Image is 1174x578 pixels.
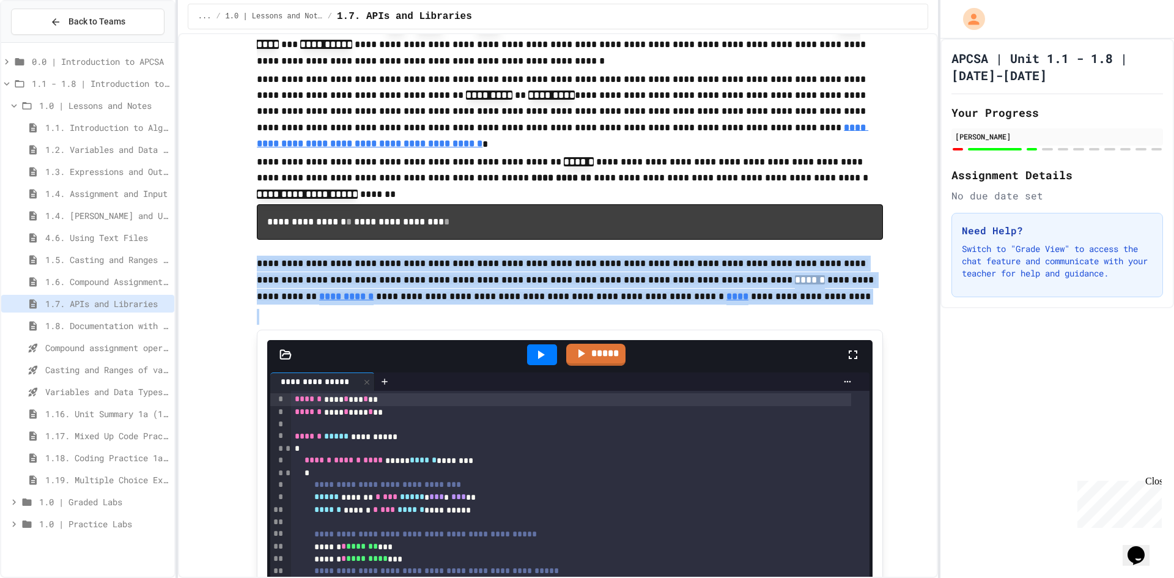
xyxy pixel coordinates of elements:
span: 1.19. Multiple Choice Exercises for Unit 1a (1.1-1.6) [45,473,169,486]
span: 1.1 - 1.8 | Introduction to Java [32,77,169,90]
div: No due date set [951,188,1163,203]
span: 1.5. Casting and Ranges of Values [45,253,169,266]
span: Back to Teams [68,15,125,28]
h2: Your Progress [951,104,1163,121]
span: 1.3. Expressions and Output [New] [45,165,169,178]
span: / [328,12,332,21]
div: My Account [950,5,988,33]
span: 1.7. APIs and Libraries [45,297,169,310]
iframe: chat widget [1072,476,1162,528]
span: 4.6. Using Text Files [45,231,169,244]
span: 1.0 | Graded Labs [39,495,169,508]
h1: APCSA | Unit 1.1 - 1.8 | [DATE]-[DATE] [951,50,1163,84]
span: 1.8. Documentation with Comments and Preconditions [45,319,169,332]
span: 1.16. Unit Summary 1a (1.1-1.6) [45,407,169,420]
span: 1.0 | Lessons and Notes [39,99,169,112]
span: 1.18. Coding Practice 1a (1.1-1.6) [45,451,169,464]
span: 1.2. Variables and Data Types [45,143,169,156]
iframe: chat widget [1123,529,1162,566]
span: 1.4. [PERSON_NAME] and User Input [45,209,169,222]
h2: Assignment Details [951,166,1163,183]
div: [PERSON_NAME] [955,131,1159,142]
button: Back to Teams [11,9,164,35]
span: Variables and Data Types - Quiz [45,385,169,398]
span: 1.4. Assignment and Input [45,187,169,200]
h3: Need Help? [962,223,1153,238]
p: Switch to "Grade View" to access the chat feature and communicate with your teacher for help and ... [962,243,1153,280]
span: 1.17. Mixed Up Code Practice 1.1-1.6 [45,429,169,442]
span: / [216,12,220,21]
span: 1.0 | Practice Labs [39,517,169,530]
div: Chat with us now!Close [5,5,84,78]
span: 0.0 | Introduction to APCSA [32,55,169,68]
span: 1.0 | Lessons and Notes [226,12,323,21]
span: 1.7. APIs and Libraries [337,9,472,24]
span: 1.6. Compound Assignment Operators [45,275,169,288]
span: Casting and Ranges of variables - Quiz [45,363,169,376]
span: 1.1. Introduction to Algorithms, Programming, and Compilers [45,121,169,134]
span: ... [198,12,212,21]
span: Compound assignment operators - Quiz [45,341,169,354]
